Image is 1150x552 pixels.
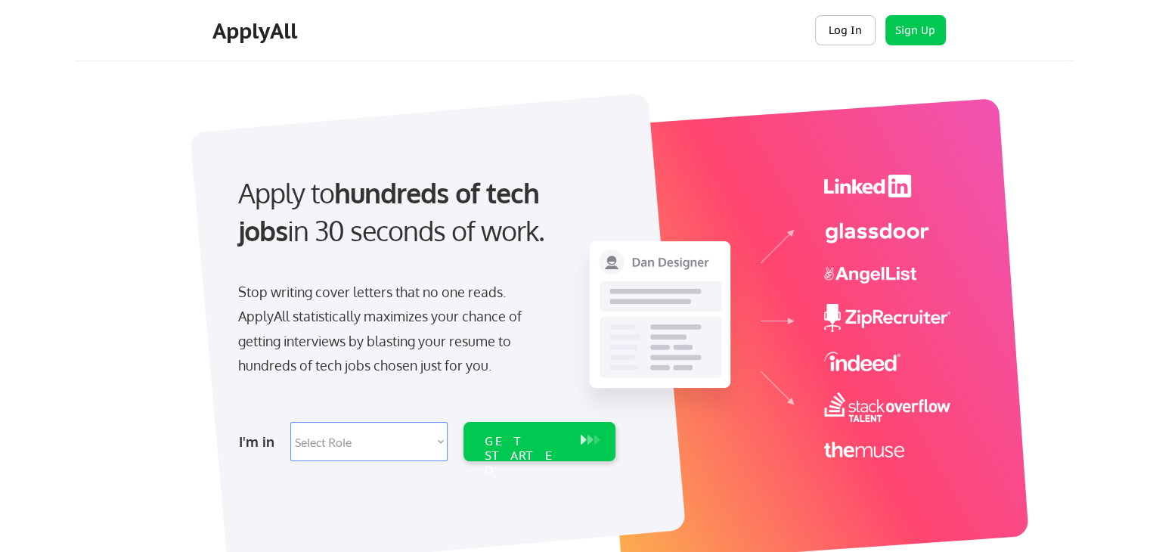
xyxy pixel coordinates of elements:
[239,430,281,454] div: I'm in
[238,175,546,247] strong: hundreds of tech jobs
[238,280,549,378] div: Stop writing cover letters that no one reads. ApplyAll statistically maximizes your chance of get...
[485,434,566,478] div: GET STARTED
[238,174,609,250] div: Apply to in 30 seconds of work.
[815,15,876,45] button: Log In
[212,18,302,44] div: ApplyAll
[885,15,946,45] button: Sign Up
